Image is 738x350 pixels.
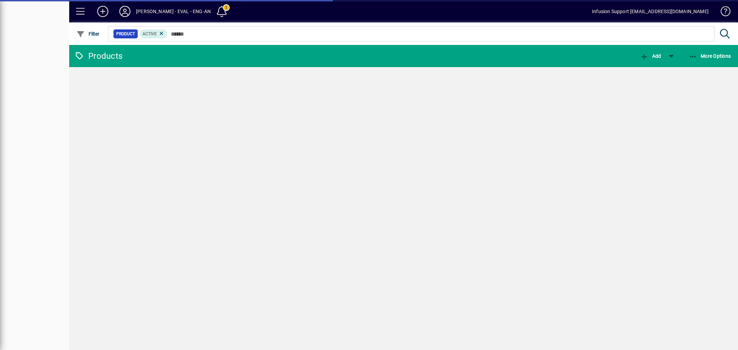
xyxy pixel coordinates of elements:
[116,30,135,37] span: Product
[689,53,731,59] span: More Options
[76,31,100,37] span: Filter
[687,50,733,62] button: More Options
[114,5,136,18] button: Profile
[638,50,663,62] button: Add
[140,29,167,38] mat-chip: Activation Status: Active
[75,28,101,40] button: Filter
[716,1,729,24] a: Knowledge Base
[592,6,709,17] div: Infusion Support [EMAIL_ADDRESS][DOMAIN_NAME]
[640,53,661,59] span: Add
[74,50,122,62] div: Products
[136,6,211,17] div: [PERSON_NAME] - EVAL - ENG-AN
[92,5,114,18] button: Add
[143,31,157,36] span: Active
